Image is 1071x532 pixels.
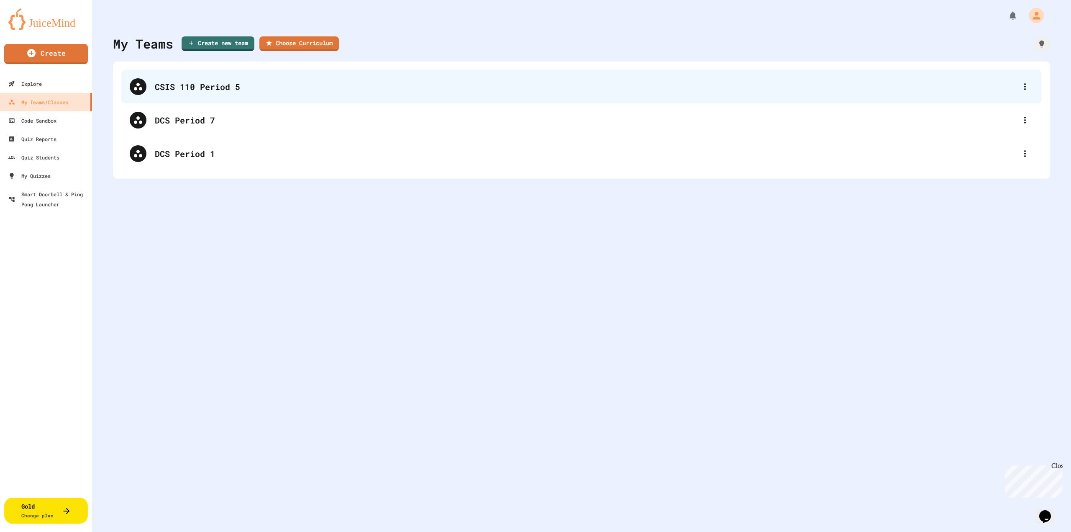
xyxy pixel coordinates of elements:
a: Choose Curriculum [259,36,339,51]
div: Smart Doorbell & Ping Pong Launcher [8,189,89,209]
div: My Notifications [992,8,1020,23]
div: Quiz Students [8,152,59,162]
div: CSIS 110 Period 5 [121,70,1042,103]
div: CSIS 110 Period 5 [155,80,1017,93]
a: Create [4,44,88,64]
div: Code Sandbox [8,116,56,126]
button: GoldChange plan [4,498,88,524]
div: How it works [1033,36,1050,52]
a: Create new team [182,36,254,51]
div: My Quizzes [8,171,51,181]
iframe: chat widget [1036,499,1063,524]
div: DCS Period 7 [121,103,1042,137]
div: Explore [8,79,42,89]
div: Gold [21,502,54,519]
div: My Account [1020,6,1046,25]
div: DCS Period 1 [121,137,1042,170]
div: My Teams [113,34,173,53]
div: DCS Period 1 [155,147,1017,160]
div: DCS Period 7 [155,114,1017,126]
span: Change plan [21,512,54,519]
div: My Teams/Classes [8,97,68,107]
div: Chat with us now!Close [3,3,58,53]
img: logo-orange.svg [8,8,84,30]
div: Quiz Reports [8,134,56,144]
iframe: chat widget [1002,462,1063,498]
